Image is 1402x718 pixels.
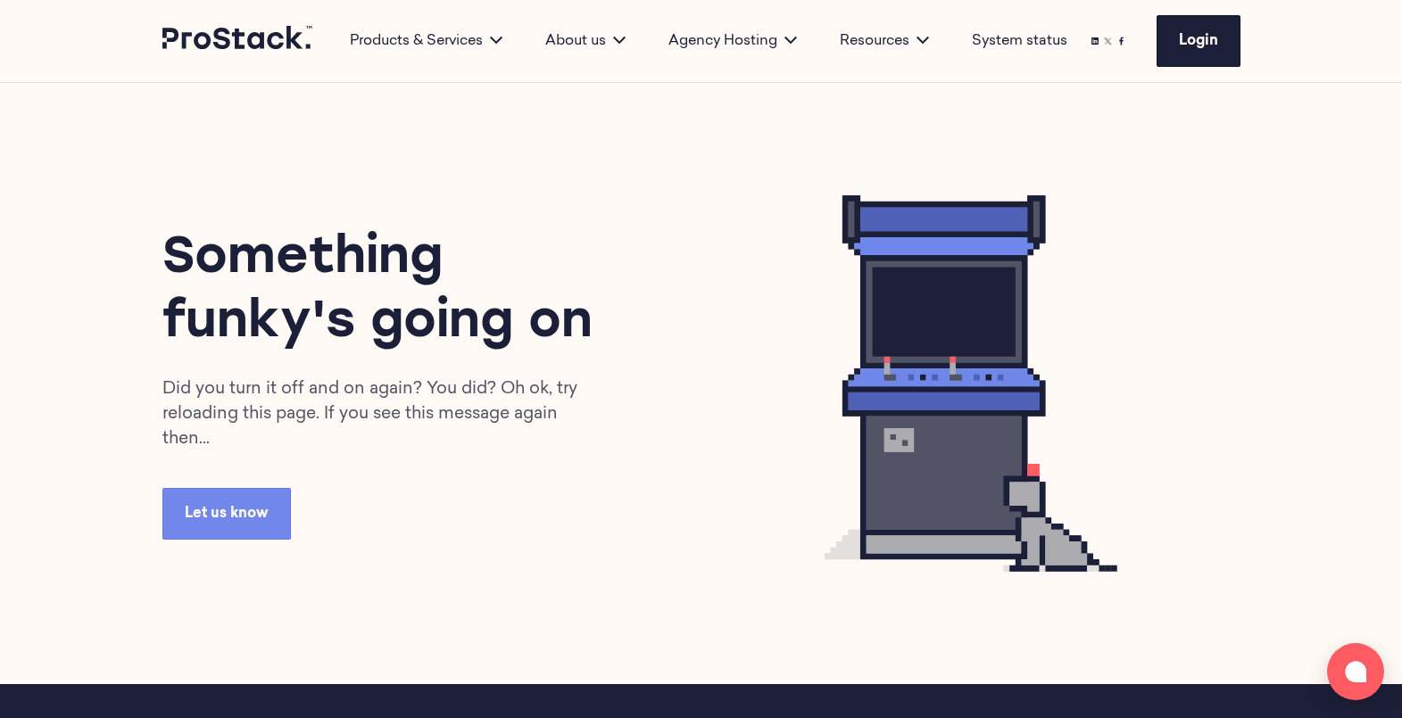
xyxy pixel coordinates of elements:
div: About us [524,30,647,52]
span: Login [1179,34,1218,48]
button: Open chat window [1327,643,1384,700]
a: Prostack logo [162,26,314,56]
div: Products & Services [328,30,524,52]
span: Let us know [185,507,269,521]
a: Let us know [162,488,291,540]
a: System status [972,30,1067,52]
div: Did you turn it off and on again? You did? Oh ok, try reloading this page. If you see this messag... [162,377,590,452]
div: Agency Hosting [647,30,818,52]
h1: Something funky's going on [162,227,637,356]
a: Login [1157,15,1240,67]
div: Resources [818,30,950,52]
